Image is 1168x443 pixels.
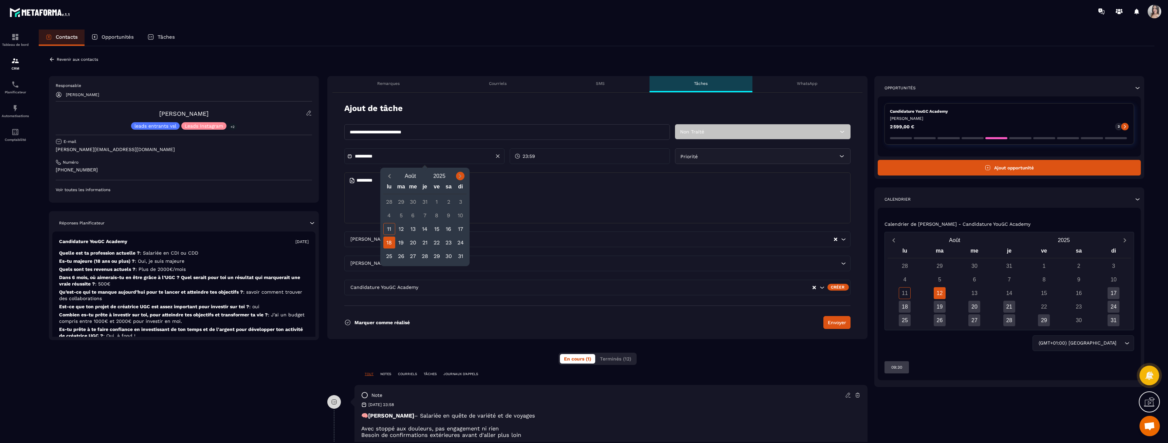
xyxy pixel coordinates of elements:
[1009,234,1118,246] button: Open years overlay
[419,182,431,194] div: je
[383,196,467,262] div: Calendar days
[455,209,467,221] div: 10
[141,30,182,46] a: Tâches
[1118,339,1123,347] input: Search for option
[443,250,455,262] div: 30
[344,256,851,271] div: Search for option
[424,372,437,376] p: TÂCHES
[383,182,467,262] div: Calendar wrapper
[1073,260,1085,272] div: 2
[1108,260,1119,272] div: 3
[899,287,911,299] div: 11
[344,103,403,114] p: Ajout de tâche
[680,129,704,134] span: Non Traité
[968,274,980,285] div: 6
[383,171,396,181] button: Previous month
[900,234,1009,246] button: Open months overlay
[431,209,443,221] div: 8
[1118,124,1120,129] p: 2
[431,223,443,235] div: 15
[934,274,946,285] div: 5
[797,81,818,86] p: WhatsApp
[890,116,1129,121] p: [PERSON_NAME]
[884,221,1030,227] p: Calendrier de [PERSON_NAME] - Candidature YouGC Academy
[443,237,455,248] div: 23
[295,239,309,244] p: [DATE]
[11,80,19,89] img: scheduler
[103,333,135,338] span: : Oui, à fond !
[407,196,419,208] div: 30
[371,392,382,399] p: note
[443,209,455,221] div: 9
[2,52,29,75] a: formationformationCRM
[968,287,980,299] div: 13
[1038,301,1050,313] div: 22
[396,170,425,182] button: Open months overlay
[59,238,127,245] p: Candidature YouGC Academy
[85,30,141,46] a: Opportunités
[398,372,417,376] p: COURRIELS
[102,34,134,40] p: Opportunités
[992,246,1026,258] div: je
[383,182,395,194] div: lu
[59,258,309,264] p: Es-tu majeure (18 ans ou plus) ?
[596,81,605,86] p: SMS
[395,223,407,235] div: 12
[383,223,395,235] div: 11
[395,209,407,221] div: 5
[431,182,443,194] div: ve
[66,92,99,97] p: [PERSON_NAME]
[349,284,420,291] span: Candidature YouGC Academy
[827,284,849,291] div: Créer
[39,30,85,46] a: Contacts
[407,223,419,235] div: 13
[1003,301,1015,313] div: 21
[1061,246,1096,258] div: sa
[957,246,992,258] div: me
[59,250,309,256] p: Quelle est ta profession actuelle ?
[454,171,467,181] button: Next month
[59,274,309,287] p: Dans 6 mois, où aimerais-tu en être grâce à l’UGC ? Quel serait pour toi un résultat qui marquera...
[11,128,19,136] img: accountant
[888,246,1131,326] div: Calendar wrapper
[596,354,635,364] button: Terminés (12)
[1037,339,1118,347] span: (GMT+01:00) [GEOGRAPHIC_DATA]
[1073,287,1085,299] div: 16
[489,81,507,86] p: Courriels
[1073,274,1085,285] div: 9
[383,237,395,248] div: 18
[59,289,309,302] p: Qu’est-ce qui te manque aujourd’hui pour te lancer et atteindre tes objectifs ?
[934,314,946,326] div: 26
[56,34,78,40] p: Contacts
[383,196,395,208] div: 28
[2,114,29,118] p: Automatisations
[1096,246,1131,258] div: di
[159,110,208,117] a: [PERSON_NAME]
[349,236,390,243] span: [PERSON_NAME]
[890,124,914,129] p: 2 599,00 €
[395,237,407,248] div: 19
[134,124,176,128] p: leads entrants vsl
[1108,274,1119,285] div: 10
[899,260,911,272] div: 28
[59,220,105,226] p: Réponses Planificateur
[1038,314,1050,326] div: 29
[443,182,455,194] div: sa
[361,432,861,438] h3: Besoin de confirmations extérieures avant d'aller plus loin
[1003,287,1015,299] div: 14
[899,314,911,326] div: 25
[344,280,851,295] div: Search for option
[2,43,29,47] p: Tableau de bord
[390,236,833,243] input: Search for option
[56,83,312,88] p: Responsable
[419,237,431,248] div: 21
[813,285,816,290] button: Clear Selected
[443,223,455,235] div: 16
[934,260,946,272] div: 29
[228,123,237,130] p: +2
[63,139,76,144] p: E-mail
[1033,335,1134,351] div: Search for option
[884,197,911,202] p: Calendrier
[2,99,29,123] a: automationsautomationsAutomatisations
[455,237,467,248] div: 24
